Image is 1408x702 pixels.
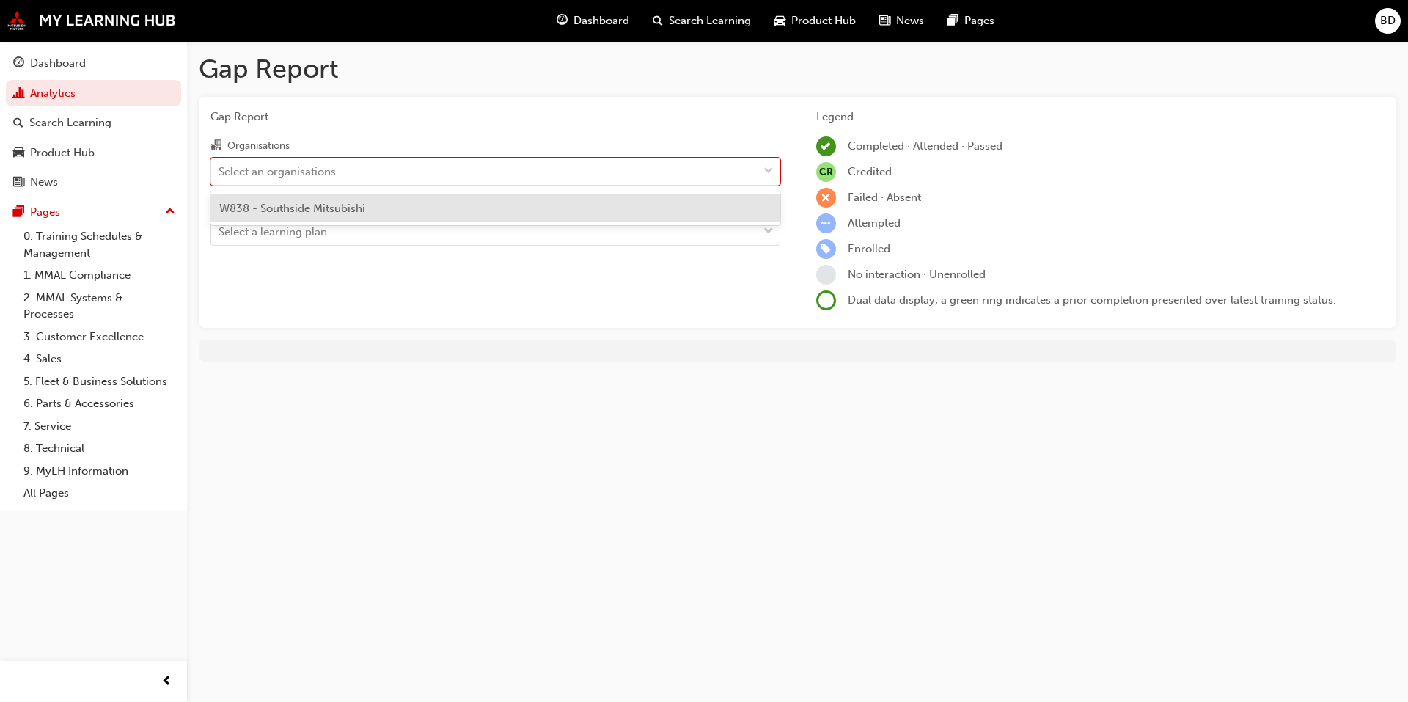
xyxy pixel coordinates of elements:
[6,169,181,196] a: News
[18,264,181,287] a: 1. MMAL Compliance
[29,114,111,131] div: Search Learning
[18,370,181,393] a: 5. Fleet & Business Solutions
[848,293,1336,307] span: Dual data display; a green ring indicates a prior completion presented over latest training status.
[936,6,1006,36] a: pages-iconPages
[816,109,1385,125] div: Legend
[964,12,994,29] span: Pages
[879,12,890,30] span: news-icon
[848,216,901,230] span: Attempted
[791,12,856,29] span: Product Hub
[18,326,181,348] a: 3. Customer Excellence
[816,188,836,208] span: learningRecordVerb_FAIL-icon
[774,12,785,30] span: car-icon
[6,80,181,107] a: Analytics
[219,163,336,180] div: Select an organisations
[18,415,181,438] a: 7. Service
[6,139,181,167] a: Product Hub
[848,139,1002,153] span: Completed · Attended · Passed
[161,673,172,691] span: prev-icon
[30,174,58,191] div: News
[545,6,641,36] a: guage-iconDashboard
[763,162,774,181] span: down-icon
[30,55,86,72] div: Dashboard
[763,222,774,241] span: down-icon
[1375,8,1401,34] button: BD
[165,202,175,222] span: up-icon
[868,6,936,36] a: news-iconNews
[848,242,890,255] span: Enrolled
[763,6,868,36] a: car-iconProduct Hub
[641,6,763,36] a: search-iconSearch Learning
[13,147,24,160] span: car-icon
[18,437,181,460] a: 8. Technical
[848,268,986,281] span: No interaction · Unenrolled
[13,87,24,100] span: chart-icon
[13,57,24,70] span: guage-icon
[210,139,221,153] span: organisation-icon
[816,239,836,259] span: learningRecordVerb_ENROLL-icon
[18,287,181,326] a: 2. MMAL Systems & Processes
[816,136,836,156] span: learningRecordVerb_COMPLETE-icon
[13,206,24,219] span: pages-icon
[947,12,958,30] span: pages-icon
[6,199,181,226] button: Pages
[816,265,836,285] span: learningRecordVerb_NONE-icon
[816,162,836,182] span: null-icon
[7,11,176,30] img: mmal
[669,12,751,29] span: Search Learning
[573,12,629,29] span: Dashboard
[18,225,181,264] a: 0. Training Schedules & Management
[30,204,60,221] div: Pages
[227,139,290,153] div: Organisations
[1380,12,1396,29] span: BD
[896,12,924,29] span: News
[18,392,181,415] a: 6. Parts & Accessories
[653,12,663,30] span: search-icon
[30,145,95,161] div: Product Hub
[13,117,23,130] span: search-icon
[6,109,181,136] a: Search Learning
[13,176,24,189] span: news-icon
[848,165,892,178] span: Credited
[18,348,181,370] a: 4. Sales
[219,224,327,241] div: Select a learning plan
[18,482,181,505] a: All Pages
[199,53,1396,85] h1: Gap Report
[816,213,836,233] span: learningRecordVerb_ATTEMPT-icon
[18,460,181,483] a: 9. MyLH Information
[6,47,181,199] button: DashboardAnalyticsSearch LearningProduct HubNews
[210,109,780,125] span: Gap Report
[848,191,921,204] span: Failed · Absent
[219,202,365,215] span: W838 - Southside Mitsubishi
[6,50,181,77] a: Dashboard
[557,12,568,30] span: guage-icon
